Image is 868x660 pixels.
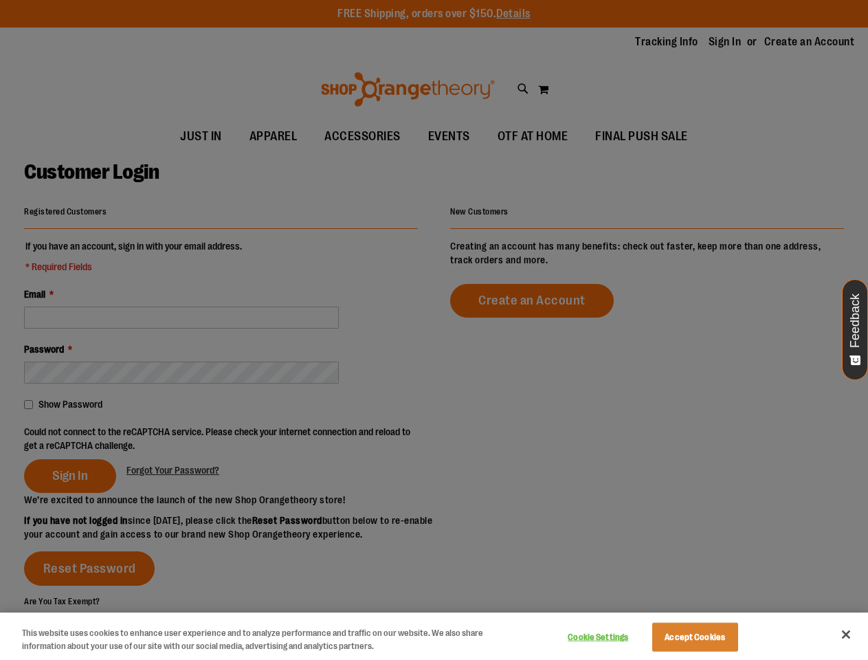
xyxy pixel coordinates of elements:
[652,623,738,652] button: Accept Cookies
[555,624,641,651] button: Cookie Settings
[831,619,861,650] button: Close
[842,279,868,380] button: Feedback - Show survey
[22,626,521,653] div: This website uses cookies to enhance user experience and to analyze performance and traffic on ou...
[849,294,862,348] span: Feedback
